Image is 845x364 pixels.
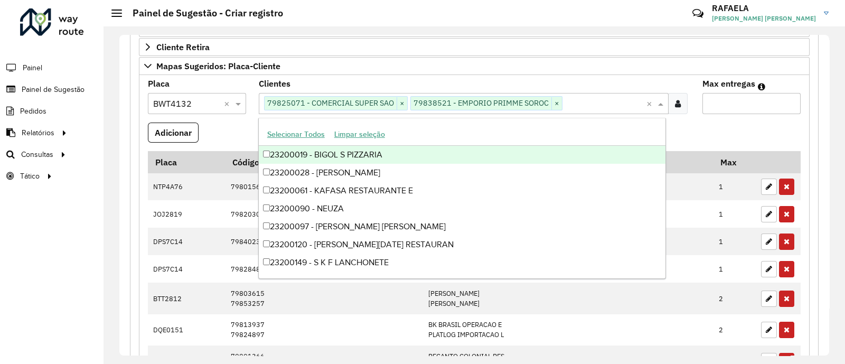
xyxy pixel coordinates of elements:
[225,255,423,283] td: 79828481
[148,151,225,173] th: Placa
[397,97,407,110] span: ×
[122,7,283,19] h2: Painel de Sugestão - Criar registro
[712,3,816,13] h3: RAFAELA
[20,106,46,117] span: Pedidos
[259,164,666,182] div: 23200028 - [PERSON_NAME]
[148,255,225,283] td: DPS7C14
[225,173,423,201] td: 79801565
[758,82,765,91] em: Máximo de clientes que serão colocados na mesma rota com os clientes informados
[259,272,666,290] div: 23200185 - [PERSON_NAME]
[225,200,423,228] td: 79820305
[687,2,709,25] a: Contato Rápido
[330,126,390,143] button: Limpar seleção
[712,14,816,23] span: [PERSON_NAME] [PERSON_NAME]
[702,77,755,90] label: Max entregas
[259,182,666,200] div: 23200061 - KAFASA RESTAURANTE E
[22,127,54,138] span: Relatórios
[139,38,810,56] a: Cliente Retira
[713,228,756,255] td: 1
[148,123,199,143] button: Adicionar
[259,146,666,164] div: 23200019 - BIGOL S PIZZARIA
[148,283,225,314] td: BTT2812
[156,43,210,51] span: Cliente Retira
[139,57,810,75] a: Mapas Sugeridos: Placa-Cliente
[224,97,233,110] span: Clear all
[148,228,225,255] td: DPS7C14
[713,283,756,314] td: 2
[713,173,756,201] td: 1
[156,62,280,70] span: Mapas Sugeridos: Placa-Cliente
[423,314,713,346] td: BK BRASIL OPERACAO E PLATLOG IMPORTACAO L
[713,200,756,228] td: 1
[23,62,42,73] span: Painel
[225,228,423,255] td: 79840236
[423,283,713,314] td: [PERSON_NAME] [PERSON_NAME]
[225,314,423,346] td: 79813937 79824897
[148,173,225,201] td: NTP4A76
[713,151,756,173] th: Max
[259,236,666,254] div: 23200120 - [PERSON_NAME][DATE] RESTAURAN
[258,118,666,279] ng-dropdown-panel: Options list
[148,200,225,228] td: JOJ2819
[225,151,423,173] th: Código Cliente
[20,171,40,182] span: Tático
[148,77,170,90] label: Placa
[148,314,225,346] td: DQE0151
[411,97,551,109] span: 79838521 - EMPORIO PRIMME SOROC
[713,314,756,346] td: 2
[21,149,53,160] span: Consultas
[22,84,84,95] span: Painel de Sugestão
[259,254,666,272] div: 23200149 - S K F LANCHONETE
[225,283,423,314] td: 79803615 79853257
[713,255,756,283] td: 1
[551,97,562,110] span: ×
[259,200,666,218] div: 23200090 - NEUZA
[646,97,655,110] span: Clear all
[262,126,330,143] button: Selecionar Todos
[265,97,397,109] span: 79825071 - COMERCIAL SUPER SAO
[259,77,290,90] label: Clientes
[259,218,666,236] div: 23200097 - [PERSON_NAME] [PERSON_NAME]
